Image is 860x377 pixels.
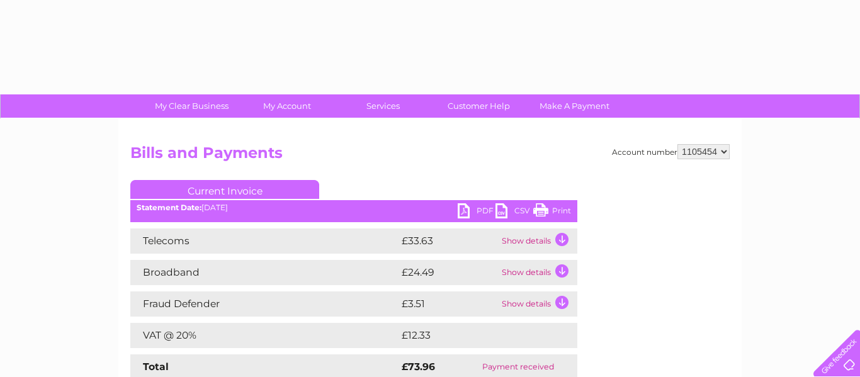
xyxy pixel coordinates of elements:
a: Print [533,203,571,222]
div: Account number [612,144,730,159]
a: My Account [235,94,339,118]
a: My Clear Business [140,94,244,118]
a: CSV [495,203,533,222]
a: Make A Payment [523,94,626,118]
strong: £73.96 [402,361,435,373]
td: Broadband [130,260,399,285]
b: Statement Date: [137,203,201,212]
a: PDF [458,203,495,222]
h2: Bills and Payments [130,144,730,168]
strong: Total [143,361,169,373]
a: Services [331,94,435,118]
td: £24.49 [399,260,499,285]
td: VAT @ 20% [130,323,399,348]
td: £33.63 [399,228,499,254]
a: Customer Help [427,94,531,118]
td: Show details [499,228,577,254]
td: £3.51 [399,291,499,317]
a: Current Invoice [130,180,319,199]
div: [DATE] [130,203,577,212]
td: Show details [499,260,577,285]
td: Show details [499,291,577,317]
td: £12.33 [399,323,550,348]
td: Fraud Defender [130,291,399,317]
td: Telecoms [130,228,399,254]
